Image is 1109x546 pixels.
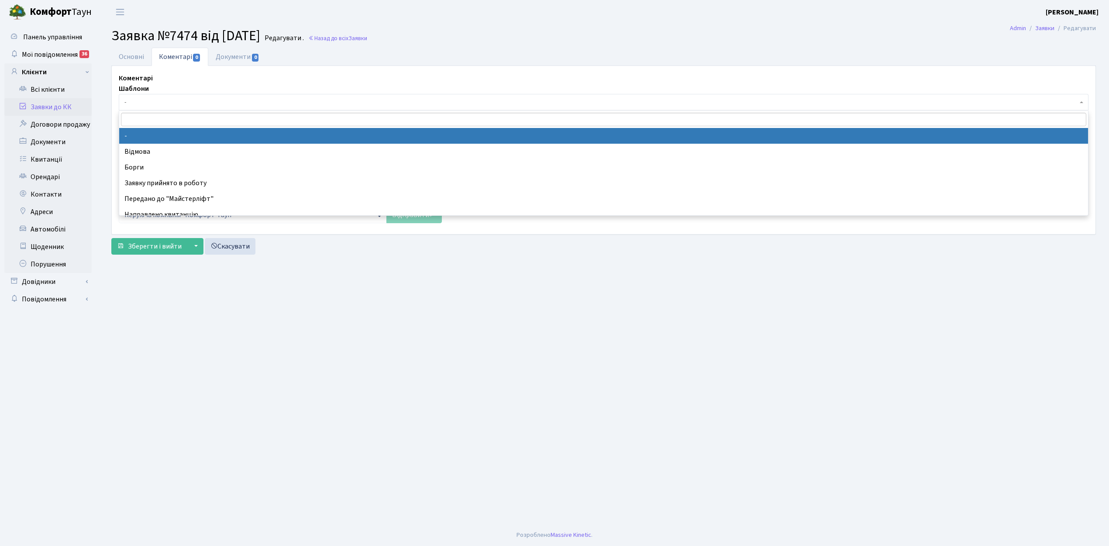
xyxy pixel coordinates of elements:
nav: breadcrumb [997,19,1109,38]
a: Адреси [4,203,92,221]
span: 0 [252,54,259,62]
a: Клієнти [4,63,92,81]
a: Контакти [4,186,92,203]
a: Заявки до КК [4,98,92,116]
a: Документи [4,133,92,151]
label: Шаблони [119,83,149,94]
li: Передано до "Майстерліфт" [119,191,1088,207]
li: Заявку прийнято в роботу [119,175,1088,191]
button: Зберегти і вийти [111,238,187,255]
li: Направлено квитанцію [119,207,1088,222]
span: Заявки [348,34,367,42]
span: - [124,98,1078,107]
button: Переключити навігацію [109,5,131,19]
a: Заявки [1035,24,1054,33]
span: Зберегти і вийти [128,242,182,251]
li: - [119,128,1088,144]
a: Автомобілі [4,221,92,238]
span: Мої повідомлення [22,50,78,59]
li: Борги [119,159,1088,175]
a: Мої повідомлення36 [4,46,92,63]
a: Назад до всіхЗаявки [308,34,367,42]
a: Панель управління [4,28,92,46]
a: Повідомлення [4,290,92,308]
a: Квитанції [4,151,92,168]
a: Щоденник [4,238,92,256]
li: Відмова [119,144,1088,159]
a: Орендарі [4,168,92,186]
label: Коментарі [119,73,153,83]
span: Таун [30,5,92,20]
a: [PERSON_NAME] [1046,7,1099,17]
a: Всі клієнти [4,81,92,98]
a: Massive Kinetic [551,530,591,539]
a: Договори продажу [4,116,92,133]
a: Документи [208,48,267,66]
a: Коментарі [152,48,208,66]
small: Редагувати . [263,34,304,42]
img: logo.png [9,3,26,21]
a: Довідники [4,273,92,290]
a: Основні [111,48,152,66]
span: 0 [193,54,200,62]
a: Admin [1010,24,1026,33]
div: 36 [79,50,89,58]
a: Порушення [4,256,92,273]
a: Скасувати [205,238,255,255]
li: Редагувати [1054,24,1096,33]
body: Rich Text Area. Press ALT-0 for help. [7,7,962,17]
span: - [119,94,1088,111]
span: Заявка №7474 від [DATE] [111,26,260,46]
b: Комфорт [30,5,72,19]
span: Панель управління [23,32,82,42]
div: Розроблено . [517,530,592,540]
